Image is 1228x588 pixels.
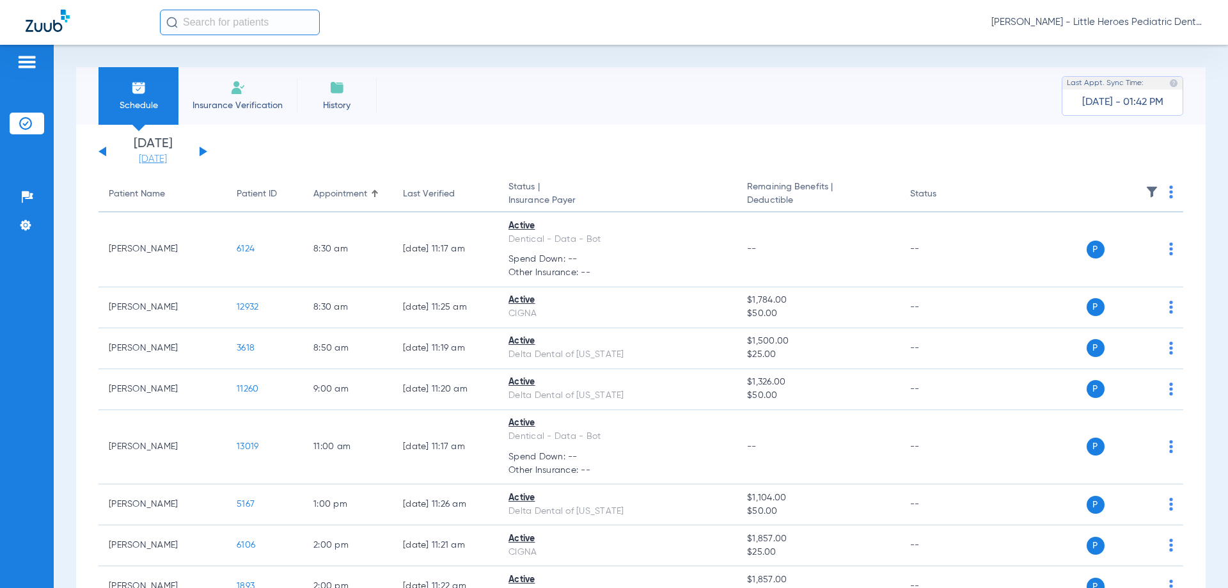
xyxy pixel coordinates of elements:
[237,442,258,451] span: 13019
[508,450,727,464] span: Spend Down: --
[98,369,226,410] td: [PERSON_NAME]
[508,194,727,207] span: Insurance Payer
[393,212,498,287] td: [DATE] 11:17 AM
[313,187,382,201] div: Appointment
[237,500,255,509] span: 5167
[1082,96,1163,109] span: [DATE] - 01:42 PM
[98,328,226,369] td: [PERSON_NAME]
[747,389,889,402] span: $50.00
[1087,339,1105,357] span: P
[1067,77,1144,90] span: Last Appt. Sync Time:
[747,505,889,518] span: $50.00
[237,385,258,393] span: 11260
[508,266,727,280] span: Other Insurance: --
[900,328,986,369] td: --
[1169,301,1173,314] img: group-dot-blue.svg
[1145,186,1158,198] img: filter.svg
[303,484,393,525] td: 1:00 PM
[160,10,320,35] input: Search for patients
[98,410,226,485] td: [PERSON_NAME]
[303,287,393,328] td: 8:30 AM
[508,233,727,246] div: Dentical - Data - Bot
[131,80,146,95] img: Schedule
[98,484,226,525] td: [PERSON_NAME]
[508,219,727,233] div: Active
[393,525,498,566] td: [DATE] 11:21 AM
[747,194,889,207] span: Deductible
[237,187,277,201] div: Patient ID
[747,244,757,253] span: --
[114,153,191,166] a: [DATE]
[508,491,727,505] div: Active
[230,80,246,95] img: Manual Insurance Verification
[393,410,498,485] td: [DATE] 11:17 AM
[108,99,169,112] span: Schedule
[900,369,986,410] td: --
[900,212,986,287] td: --
[393,287,498,328] td: [DATE] 11:25 AM
[1169,79,1178,88] img: last sync help info
[188,99,287,112] span: Insurance Verification
[508,430,727,443] div: Dentical - Data - Bot
[1164,527,1228,588] iframe: Chat Widget
[303,328,393,369] td: 8:50 AM
[508,417,727,430] div: Active
[508,464,727,477] span: Other Insurance: --
[1087,380,1105,398] span: P
[900,177,986,212] th: Status
[403,187,488,201] div: Last Verified
[508,532,727,546] div: Active
[508,348,727,362] div: Delta Dental of [US_STATE]
[303,410,393,485] td: 11:00 AM
[1169,342,1173,354] img: group-dot-blue.svg
[900,410,986,485] td: --
[508,294,727,307] div: Active
[737,177,899,212] th: Remaining Benefits |
[237,541,255,550] span: 6106
[747,335,889,348] span: $1,500.00
[1087,298,1105,316] span: P
[403,187,455,201] div: Last Verified
[747,491,889,505] span: $1,104.00
[393,369,498,410] td: [DATE] 11:20 AM
[303,525,393,566] td: 2:00 PM
[17,54,37,70] img: hamburger-icon
[329,80,345,95] img: History
[1169,498,1173,511] img: group-dot-blue.svg
[237,187,293,201] div: Patient ID
[303,212,393,287] td: 8:30 AM
[306,99,367,112] span: History
[1169,186,1173,198] img: group-dot-blue.svg
[109,187,216,201] div: Patient Name
[508,253,727,266] span: Spend Down: --
[98,287,226,328] td: [PERSON_NAME]
[508,335,727,348] div: Active
[237,303,258,312] span: 12932
[313,187,367,201] div: Appointment
[1169,440,1173,453] img: group-dot-blue.svg
[508,376,727,389] div: Active
[747,348,889,362] span: $25.00
[26,10,70,32] img: Zuub Logo
[747,442,757,451] span: --
[237,344,255,353] span: 3618
[1087,496,1105,514] span: P
[508,389,727,402] div: Delta Dental of [US_STATE]
[109,187,165,201] div: Patient Name
[166,17,178,28] img: Search Icon
[508,573,727,587] div: Active
[991,16,1202,29] span: [PERSON_NAME] - Little Heroes Pediatric Dentistry
[237,244,255,253] span: 6124
[1169,383,1173,395] img: group-dot-blue.svg
[1087,241,1105,258] span: P
[1169,242,1173,255] img: group-dot-blue.svg
[114,138,191,166] li: [DATE]
[900,484,986,525] td: --
[747,376,889,389] span: $1,326.00
[508,505,727,518] div: Delta Dental of [US_STATE]
[393,328,498,369] td: [DATE] 11:19 AM
[1087,438,1105,456] span: P
[98,525,226,566] td: [PERSON_NAME]
[747,532,889,546] span: $1,857.00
